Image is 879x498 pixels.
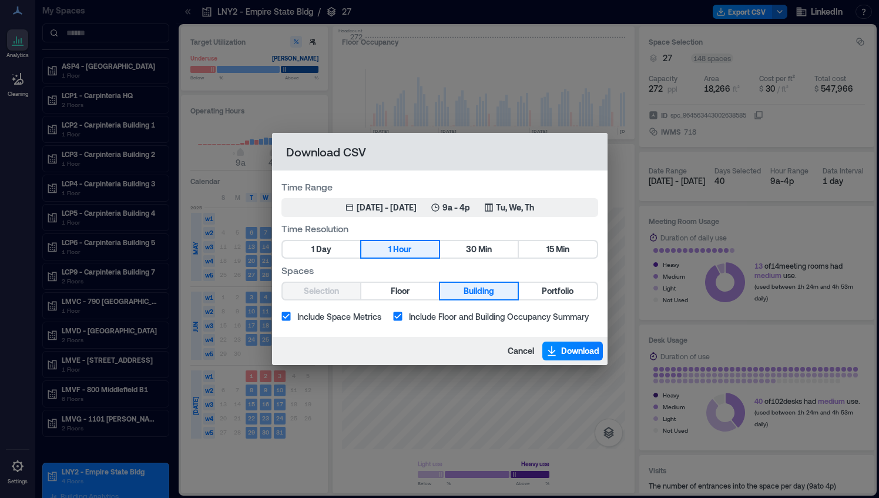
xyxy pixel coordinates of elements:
[361,283,439,299] button: Floor
[281,263,598,277] label: Spaces
[361,241,439,258] button: 1 Hour
[519,241,596,258] button: 15 Min
[283,241,360,258] button: 1 Day
[466,242,477,257] span: 30
[542,342,603,360] button: Download
[272,133,608,171] h2: Download CSV
[542,284,573,299] span: Portfolio
[478,242,492,257] span: Min
[311,242,314,257] span: 1
[561,345,599,357] span: Download
[440,241,518,258] button: 30 Min
[442,202,470,213] p: 9a - 4p
[496,202,534,213] p: Tu, We, Th
[281,222,598,235] label: Time Resolution
[297,310,381,323] span: Include Space Metrics
[504,342,538,360] button: Cancel
[519,283,596,299] button: Portfolio
[388,242,391,257] span: 1
[357,202,417,213] div: [DATE] - [DATE]
[281,198,598,217] button: [DATE] - [DATE]9a - 4pTu, We, Th
[440,283,518,299] button: Building
[546,242,554,257] span: 15
[316,242,331,257] span: Day
[391,284,410,299] span: Floor
[556,242,569,257] span: Min
[464,284,494,299] span: Building
[281,180,598,193] label: Time Range
[508,345,534,357] span: Cancel
[409,310,589,323] span: Include Floor and Building Occupancy Summary
[393,242,411,257] span: Hour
